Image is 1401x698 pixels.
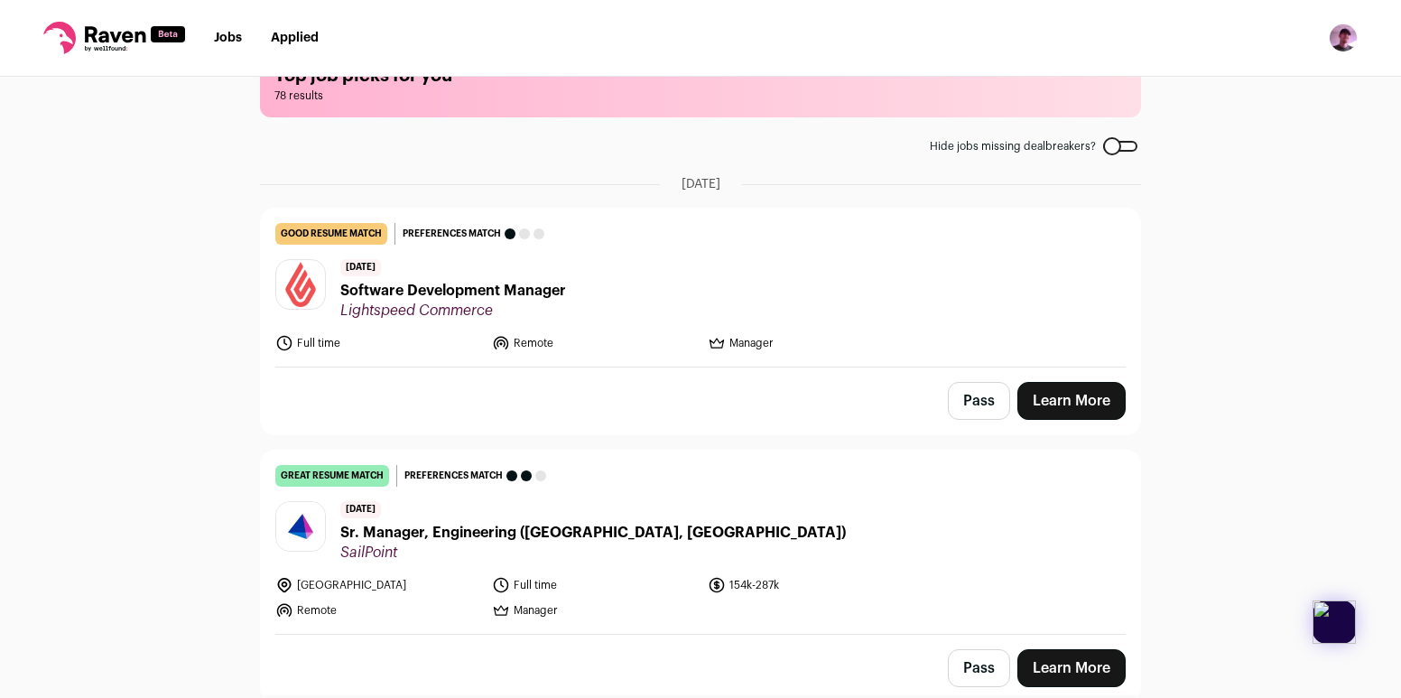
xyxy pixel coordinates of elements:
[930,139,1096,154] span: Hide jobs missing dealbreakers?
[948,382,1010,420] button: Pass
[492,576,698,594] li: Full time
[708,334,914,352] li: Manager
[340,302,566,320] span: Lightspeed Commerce
[948,649,1010,687] button: Pass
[275,576,481,594] li: [GEOGRAPHIC_DATA]
[271,32,319,44] a: Applied
[275,601,481,619] li: Remote
[403,225,501,243] span: Preferences match
[340,501,381,518] span: [DATE]
[682,175,720,193] span: [DATE]
[276,260,325,309] img: 1ff1e4222976f30ecf8c69386de44e07bf472d3876505118d3bd0486fe778009
[1017,649,1126,687] a: Learn More
[275,465,389,487] div: great resume match
[276,502,325,551] img: 0eb403086904c7570d4bfa13252e9632d840e513e3b80cf6a9f05e8eccbc6fcd.jpg
[261,209,1140,367] a: good resume match Preferences match [DATE] Software Development Manager Lightspeed Commerce Full ...
[274,88,1127,103] span: 78 results
[214,32,242,44] a: Jobs
[1313,600,1356,644] img: app-logo.png
[1017,382,1126,420] a: Learn More
[708,576,914,594] li: 154k-287k
[1329,23,1358,52] img: 1423525-medium_jpg
[492,601,698,619] li: Manager
[261,451,1140,634] a: great resume match Preferences match [DATE] Sr. Manager, Engineering ([GEOGRAPHIC_DATA], [GEOGRAP...
[340,259,381,276] span: [DATE]
[404,467,503,485] span: Preferences match
[340,544,846,562] span: SailPoint
[275,223,387,245] div: good resume match
[340,280,566,302] span: Software Development Manager
[275,334,481,352] li: Full time
[492,334,698,352] li: Remote
[1329,23,1358,52] button: Open dropdown
[340,522,846,544] span: Sr. Manager, Engineering ([GEOGRAPHIC_DATA], [GEOGRAPHIC_DATA])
